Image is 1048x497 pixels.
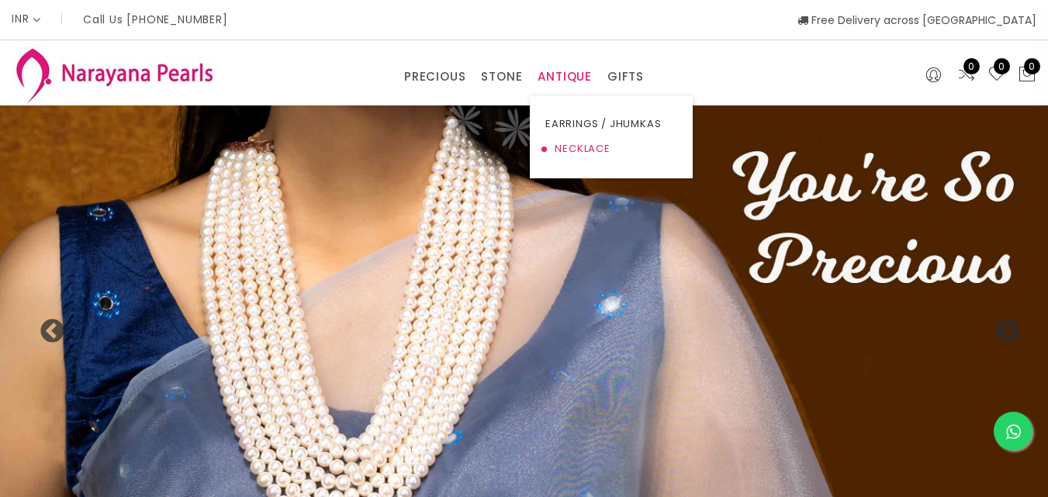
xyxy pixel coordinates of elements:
[963,58,980,74] span: 0
[607,65,644,88] a: GIFTS
[797,12,1036,28] span: Free Delivery across [GEOGRAPHIC_DATA]
[957,65,976,85] a: 0
[404,65,465,88] a: PRECIOUS
[994,319,1009,334] button: Next
[538,65,592,88] a: ANTIQUE
[545,136,677,161] a: NECKLACE
[481,65,522,88] a: STONE
[987,65,1006,85] a: 0
[1024,58,1040,74] span: 0
[83,14,228,25] p: Call Us [PHONE_NUMBER]
[545,112,677,136] a: EARRINGS / JHUMKAS
[1018,65,1036,85] button: 0
[994,58,1010,74] span: 0
[39,319,54,334] button: Previous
